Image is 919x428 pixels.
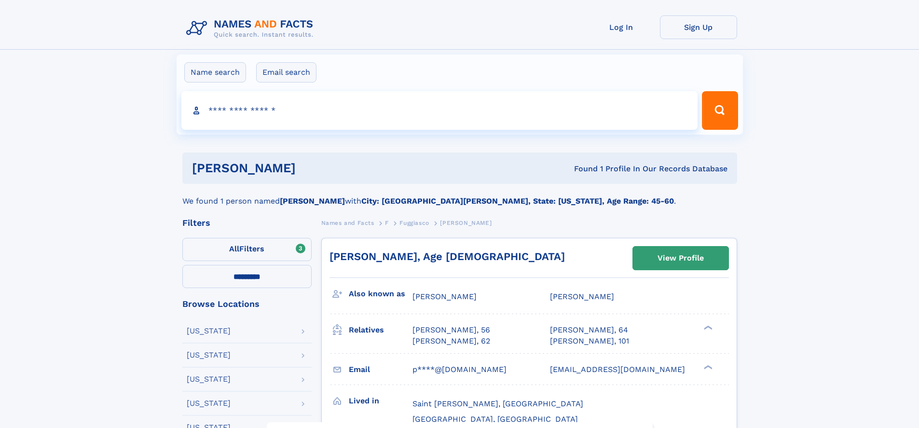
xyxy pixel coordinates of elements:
div: [US_STATE] [187,400,231,407]
div: View Profile [658,247,704,269]
a: View Profile [633,247,728,270]
label: Email search [256,62,316,83]
label: Filters [182,238,312,261]
span: [EMAIL_ADDRESS][DOMAIN_NAME] [550,365,685,374]
div: [US_STATE] [187,375,231,383]
input: search input [181,91,698,130]
a: F [385,217,389,229]
b: City: [GEOGRAPHIC_DATA][PERSON_NAME], State: [US_STATE], Age Range: 45-60 [361,196,674,206]
span: F [385,220,389,226]
button: Search Button [702,91,738,130]
div: [US_STATE] [187,351,231,359]
div: Found 1 Profile In Our Records Database [435,164,727,174]
a: Names and Facts [321,217,374,229]
span: Fuggiasco [399,220,429,226]
div: Filters [182,219,312,227]
span: [PERSON_NAME] [412,292,477,301]
a: [PERSON_NAME], 56 [412,325,490,335]
span: Saint [PERSON_NAME], [GEOGRAPHIC_DATA] [412,399,583,408]
a: [PERSON_NAME], 101 [550,336,629,346]
h3: Also known as [349,286,412,302]
h3: Relatives [349,322,412,338]
span: All [229,244,239,253]
span: [PERSON_NAME] [550,292,614,301]
h1: [PERSON_NAME] [192,162,435,174]
a: Log In [583,15,660,39]
div: ❯ [701,325,713,331]
a: [PERSON_NAME], Age [DEMOGRAPHIC_DATA] [329,250,565,262]
span: [GEOGRAPHIC_DATA], [GEOGRAPHIC_DATA] [412,414,578,424]
div: ❯ [701,364,713,370]
div: We found 1 person named with . [182,184,737,207]
h3: Lived in [349,393,412,409]
img: Logo Names and Facts [182,15,321,41]
label: Name search [184,62,246,83]
a: [PERSON_NAME], 64 [550,325,628,335]
b: [PERSON_NAME] [280,196,345,206]
span: [PERSON_NAME] [440,220,492,226]
a: Fuggiasco [399,217,429,229]
a: [PERSON_NAME], 62 [412,336,490,346]
h3: Email [349,361,412,378]
a: Sign Up [660,15,737,39]
div: [US_STATE] [187,327,231,335]
div: Browse Locations [182,300,312,308]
